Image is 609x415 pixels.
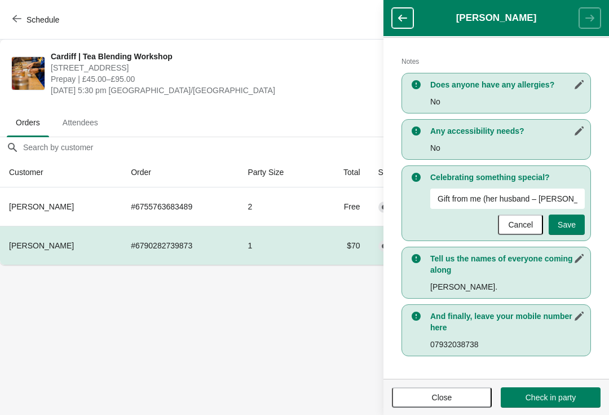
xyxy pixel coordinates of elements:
[501,387,601,408] button: Check in party
[430,96,585,107] p: No
[430,311,585,333] h3: And finally, leave your mobile number here
[430,79,585,90] h3: Does anyone have any allergies?
[9,241,74,250] span: [PERSON_NAME]
[27,15,59,24] span: Schedule
[392,387,492,408] button: Close
[318,226,369,265] td: $70
[9,202,74,211] span: [PERSON_NAME]
[122,158,239,187] th: Order
[498,215,543,235] button: Cancel
[6,10,68,30] button: Schedule
[430,253,585,276] h3: Tell us the names of everyone coming along
[430,125,585,137] h3: Any accessibility needs?
[12,57,45,90] img: Cardiff | Tea Blending Workshop
[239,158,318,187] th: Party Size
[51,51,396,62] span: Cardiff | Tea Blending Workshop
[526,393,576,402] span: Check in party
[54,112,107,133] span: Attendees
[369,158,439,187] th: Status
[122,187,239,226] td: # 6755763683489
[508,220,533,229] span: Cancel
[23,137,609,158] input: Search by customer
[51,85,396,96] span: [DATE] 5:30 pm [GEOGRAPHIC_DATA]/[GEOGRAPHIC_DATA]
[432,393,452,402] span: Close
[239,187,318,226] td: 2
[549,215,585,235] button: Save
[318,187,369,226] td: Free
[51,73,396,85] span: Prepay | £45.00–£95.00
[430,339,585,350] p: 07932038738
[239,226,318,265] td: 1
[558,220,576,229] span: Save
[430,142,585,154] p: No
[318,158,369,187] th: Total
[122,226,239,265] td: # 6790282739873
[7,112,49,133] span: Orders
[401,56,591,67] h2: Notes
[430,281,585,292] p: [PERSON_NAME].
[413,12,579,24] h1: [PERSON_NAME]
[51,62,396,73] span: [STREET_ADDRESS]
[430,172,585,183] h3: Celebrating something special?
